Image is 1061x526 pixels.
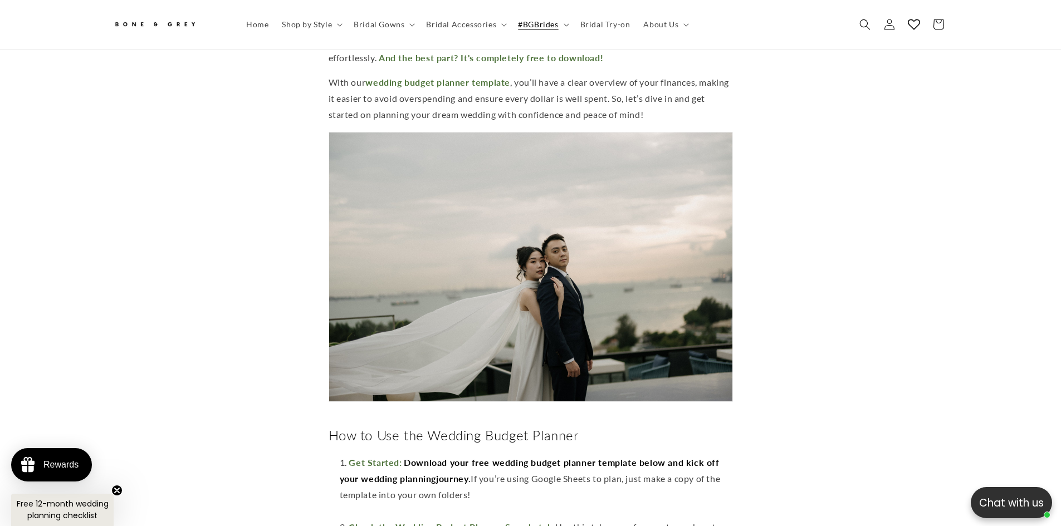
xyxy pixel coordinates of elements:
span: Free 12-month wedding planning checklist [17,498,109,521]
span: How to Use the Wedding Budget Planner [329,427,579,443]
span: Bridal Try-on [580,19,630,30]
span: Bridal Accessories [426,19,496,30]
a: Bridal Try-on [574,13,637,36]
p: Chat with us [971,495,1052,511]
button: Close teaser [111,485,123,496]
span: Bridal Gowns [354,19,404,30]
summary: Bridal Gowns [347,13,419,36]
p: With our , you’ll have a clear overview of your finances, making it easier to avoid overspending ... [329,75,733,122]
div: Free 12-month wedding planning checklistClose teaser [11,494,114,526]
span: Home [246,19,268,30]
strong: And the best part? It's completely free to download! [379,52,603,63]
summary: About Us [637,13,693,36]
summary: Bridal Accessories [419,13,511,36]
strong: journey [436,473,468,484]
a: Bone and Grey Bridal [109,11,228,38]
span: #BGBrides [518,19,558,30]
span: If you’re using Google Sheets to plan, just make a copy of the template into your own folders! [340,473,721,500]
img: Plan Your Wedding Effortlessly With Our Ultimate Wedding Budget Planner | Bone and Grey Bridal | ... [329,132,733,402]
summary: Shop by Style [275,13,347,36]
span: Shop by Style [282,19,332,30]
summary: #BGBrides [511,13,573,36]
strong: Get Started: [349,457,402,468]
a: Home [239,13,275,36]
div: Rewards [43,460,79,470]
span: . [436,473,471,484]
span: template in Excel. This tool is designed to keep all of your expenses organized in one place, hel... [329,20,721,63]
strong: wedding budget planner template [365,77,510,87]
span: About Us [643,19,678,30]
strong: ownload your free wedding budget planner template below and kick off your wedding planning [340,457,720,484]
button: Open chatbox [971,487,1052,518]
strong: D [404,457,411,468]
summary: Search [853,12,877,37]
img: Bone and Grey Bridal [113,16,197,34]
